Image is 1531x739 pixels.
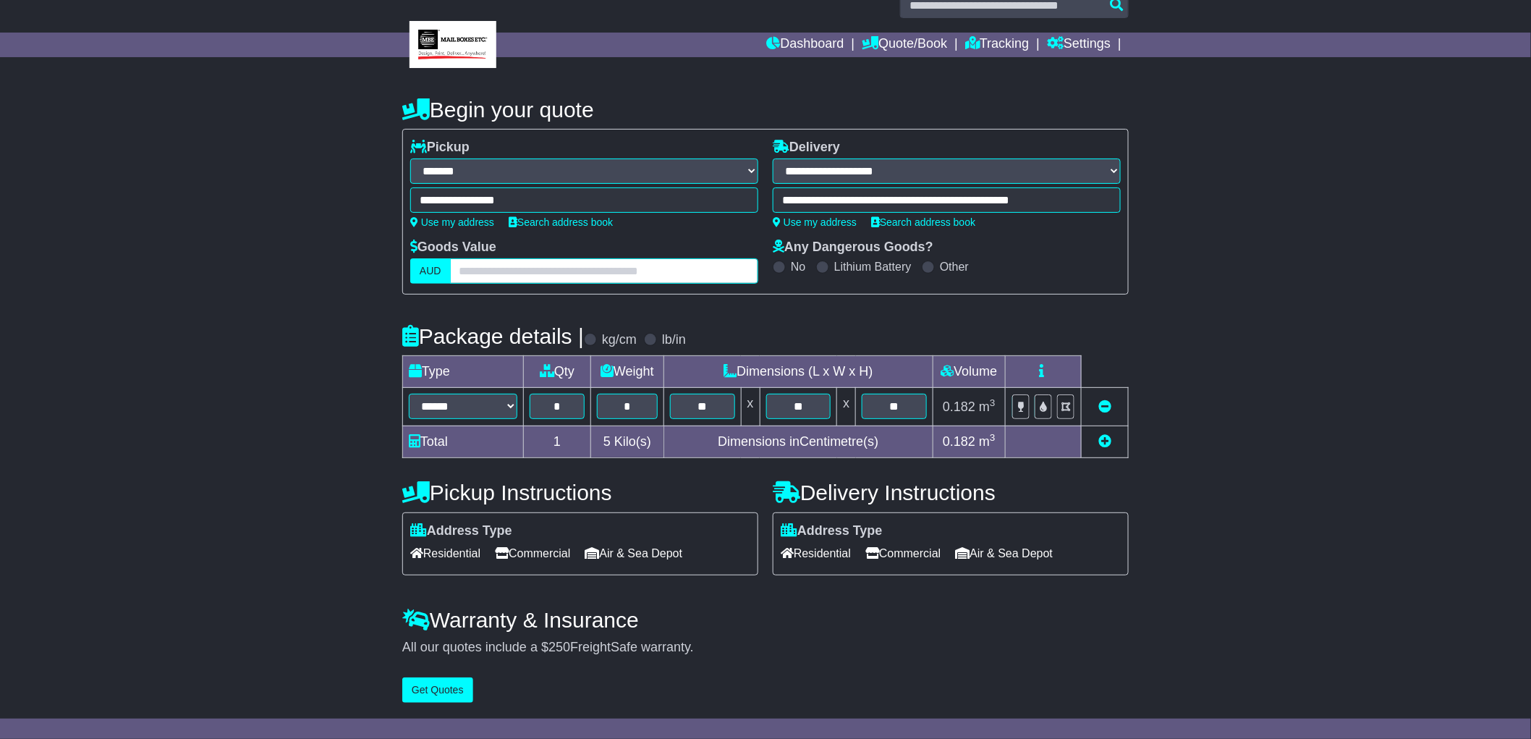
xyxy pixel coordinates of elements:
span: m [979,434,996,449]
sup: 3 [990,397,996,408]
h4: Delivery Instructions [773,481,1129,504]
td: Dimensions in Centimetre(s) [663,426,933,457]
td: Kilo(s) [591,426,664,457]
span: Air & Sea Depot [956,542,1053,565]
label: lb/in [662,332,686,348]
label: Delivery [773,140,840,156]
img: MBE West End [410,21,496,68]
a: Tracking [965,33,1029,57]
label: Other [940,260,969,274]
span: Residential [781,542,851,565]
div: All our quotes include a $ FreightSafe warranty. [402,640,1129,656]
span: Residential [410,542,480,565]
label: Address Type [781,523,883,539]
td: x [837,388,856,426]
h4: Begin your quote [402,98,1129,122]
a: Remove this item [1098,400,1111,414]
a: Quote/Book [862,33,947,57]
a: Settings [1047,33,1111,57]
span: 0.182 [943,400,975,414]
span: Commercial [495,542,570,565]
span: m [979,400,996,414]
h4: Pickup Instructions [402,481,758,504]
label: Lithium Battery [834,260,912,274]
a: Add new item [1098,434,1111,449]
td: Weight [591,356,664,388]
td: Total [403,426,524,457]
span: Air & Sea Depot [585,542,683,565]
span: 0.182 [943,434,975,449]
h4: Package details | [402,324,584,348]
td: Qty [524,356,591,388]
span: 250 [548,640,570,654]
label: Address Type [410,523,512,539]
h4: Warranty & Insurance [402,608,1129,632]
a: Search address book [509,216,613,228]
label: kg/cm [602,332,637,348]
td: Dimensions (L x W x H) [663,356,933,388]
label: No [791,260,805,274]
td: 1 [524,426,591,457]
sup: 3 [990,432,996,443]
span: 5 [603,434,611,449]
label: AUD [410,258,451,284]
label: Any Dangerous Goods? [773,240,933,256]
span: Commercial [865,542,941,565]
a: Dashboard [767,33,844,57]
td: x [741,388,760,426]
a: Search address book [871,216,975,228]
a: Use my address [773,216,857,228]
td: Type [403,356,524,388]
td: Volume [933,356,1005,388]
label: Pickup [410,140,470,156]
a: Use my address [410,216,494,228]
button: Get Quotes [402,677,473,703]
label: Goods Value [410,240,496,256]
